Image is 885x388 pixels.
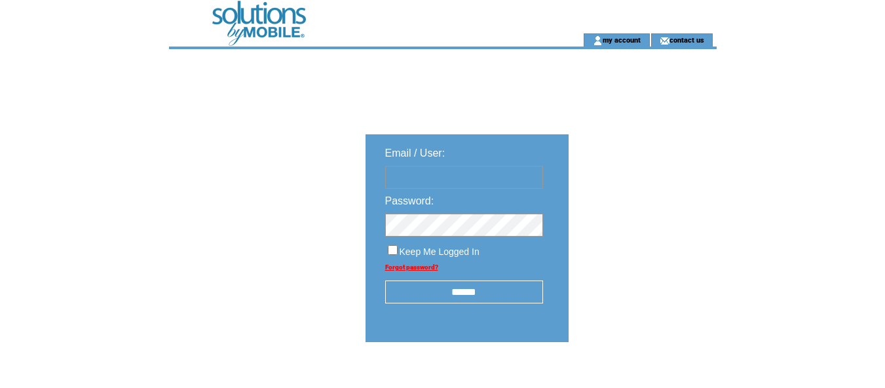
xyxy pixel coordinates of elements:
a: my account [603,35,641,44]
span: Email / User: [385,147,445,159]
span: Keep Me Logged In [400,246,480,257]
img: account_icon.gif;jsessionid=DE56CF2602F89270675A1FA984B249BF [593,35,603,46]
a: Forgot password? [385,263,438,271]
img: contact_us_icon.gif;jsessionid=DE56CF2602F89270675A1FA984B249BF [660,35,669,46]
a: contact us [669,35,704,44]
span: Password: [385,195,434,206]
